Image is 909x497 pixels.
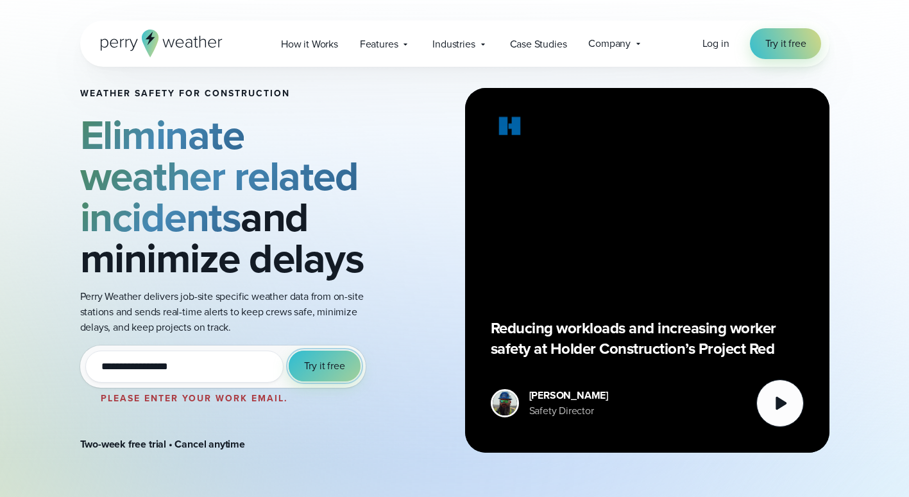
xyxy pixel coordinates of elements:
[304,358,345,374] span: Try it free
[80,114,380,279] h2: and minimize delays
[529,403,609,419] div: Safety Director
[281,37,338,52] span: How it Works
[702,36,729,51] a: Log in
[491,318,804,359] p: Reducing workloads and increasing worker safety at Holder Construction’s Project Red
[750,28,822,59] a: Try it free
[491,114,529,143] img: Holder.svg
[529,388,609,403] div: [PERSON_NAME]
[80,437,245,451] strong: Two-week free trial • Cancel anytime
[510,37,567,52] span: Case Studies
[499,31,578,57] a: Case Studies
[80,105,359,247] strong: Eliminate weather related incidents
[432,37,475,52] span: Industries
[101,392,288,405] label: Please enter your work email.
[588,36,631,51] span: Company
[765,36,806,51] span: Try it free
[360,37,398,52] span: Features
[270,31,349,57] a: How it Works
[80,289,380,335] p: Perry Weather delivers job-site specific weather data from on-site stations and sends real-time a...
[289,351,361,381] button: Try it free
[80,89,380,99] h1: Weather safety for Construction
[493,391,517,415] img: Merco Chantres Headshot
